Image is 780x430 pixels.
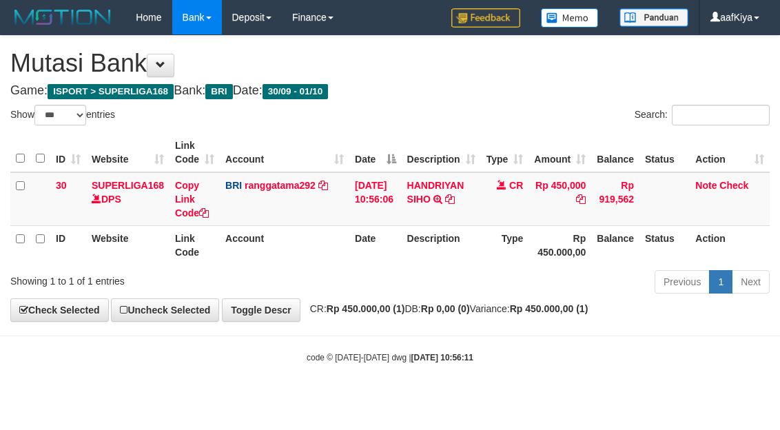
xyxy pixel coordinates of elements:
[619,8,688,27] img: panduan.png
[695,180,717,191] a: Note
[205,84,232,99] span: BRI
[709,270,732,294] a: 1
[303,303,588,314] span: CR: DB: Variance:
[10,105,115,125] label: Show entries
[528,172,591,226] td: Rp 450,000
[445,194,455,205] a: Copy HANDRIYAN SIHO to clipboard
[92,180,164,191] a: SUPERLIGA168
[635,105,770,125] label: Search:
[86,225,170,265] th: Website
[402,225,481,265] th: Description
[175,180,209,218] a: Copy Link Code
[48,84,174,99] span: ISPORT > SUPERLIGA168
[451,8,520,28] img: Feedback.jpg
[639,225,690,265] th: Status
[220,133,349,172] th: Account: activate to sort column ascending
[307,353,473,362] small: code © [DATE]-[DATE] dwg |
[591,225,639,265] th: Balance
[591,133,639,172] th: Balance
[509,180,523,191] span: CR
[10,50,770,77] h1: Mutasi Bank
[349,225,402,265] th: Date
[481,225,529,265] th: Type
[402,133,481,172] th: Description: activate to sort column ascending
[481,133,529,172] th: Type: activate to sort column ascending
[318,180,328,191] a: Copy ranggatama292 to clipboard
[421,303,470,314] strong: Rp 0,00 (0)
[528,225,591,265] th: Rp 450.000,00
[672,105,770,125] input: Search:
[690,225,770,265] th: Action
[10,298,109,322] a: Check Selected
[34,105,86,125] select: Showentries
[10,269,315,288] div: Showing 1 to 1 of 1 entries
[327,303,405,314] strong: Rp 450.000,00 (1)
[86,172,170,226] td: DPS
[576,194,586,205] a: Copy Rp 450,000 to clipboard
[690,133,770,172] th: Action: activate to sort column ascending
[50,133,86,172] th: ID: activate to sort column ascending
[719,180,748,191] a: Check
[220,225,349,265] th: Account
[510,303,588,314] strong: Rp 450.000,00 (1)
[263,84,329,99] span: 30/09 - 01/10
[111,298,219,322] a: Uncheck Selected
[170,225,220,265] th: Link Code
[349,172,402,226] td: [DATE] 10:56:06
[528,133,591,172] th: Amount: activate to sort column ascending
[225,180,242,191] span: BRI
[10,7,115,28] img: MOTION_logo.png
[655,270,710,294] a: Previous
[170,133,220,172] th: Link Code: activate to sort column ascending
[591,172,639,226] td: Rp 919,562
[86,133,170,172] th: Website: activate to sort column ascending
[50,225,86,265] th: ID
[245,180,316,191] a: ranggatama292
[10,84,770,98] h4: Game: Bank: Date:
[541,8,599,28] img: Button%20Memo.svg
[732,270,770,294] a: Next
[56,180,67,191] span: 30
[639,133,690,172] th: Status
[349,133,402,172] th: Date: activate to sort column descending
[407,180,464,205] a: HANDRIYAN SIHO
[222,298,300,322] a: Toggle Descr
[411,353,473,362] strong: [DATE] 10:56:11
